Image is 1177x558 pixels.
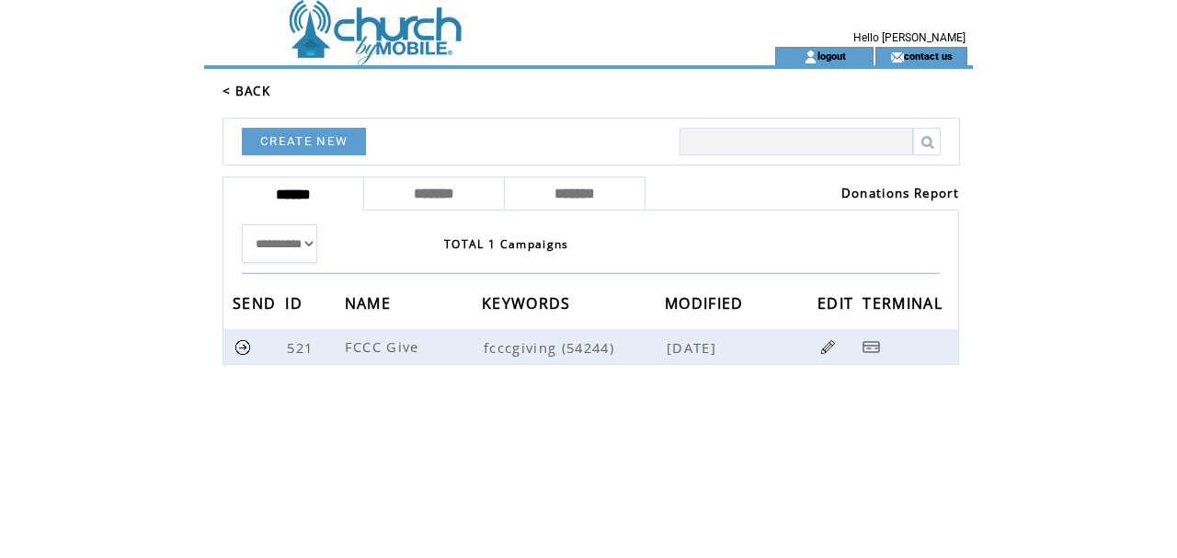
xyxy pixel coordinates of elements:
[817,50,846,62] a: logout
[484,338,663,357] span: fcccgiving (54244)
[863,289,947,323] span: TERMINAL
[285,297,307,308] a: ID
[482,297,576,308] a: KEYWORDS
[890,50,904,64] img: contact_us_icon.gif
[223,83,270,99] a: < BACK
[444,236,569,252] span: TOTAL 1 Campaigns
[482,289,576,323] span: KEYWORDS
[233,289,280,323] span: SEND
[287,338,317,357] span: 521
[667,338,721,357] span: [DATE]
[817,289,858,323] span: EDIT
[665,297,748,308] a: MODIFIED
[345,289,395,323] span: NAME
[853,31,966,44] span: Hello [PERSON_NAME]
[345,337,424,356] span: FCCC Give
[242,128,366,155] a: CREATE NEW
[285,289,307,323] span: ID
[904,50,953,62] a: contact us
[345,297,395,308] a: NAME
[804,50,817,64] img: account_icon.gif
[841,185,959,201] a: Donations Report
[665,289,748,323] span: MODIFIED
